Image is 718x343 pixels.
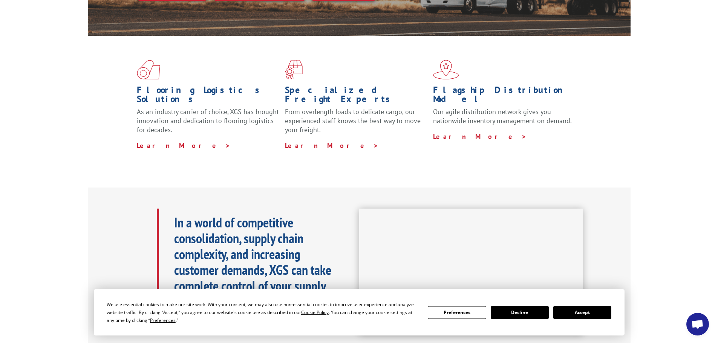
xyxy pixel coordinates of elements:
[150,317,176,323] span: Preferences
[686,313,709,335] div: Open chat
[553,306,611,319] button: Accept
[359,209,583,334] iframe: XGS Logistics Solutions
[137,60,160,79] img: xgs-icon-total-supply-chain-intelligence-red
[137,141,231,150] a: Learn More >
[301,309,329,316] span: Cookie Policy
[107,300,419,324] div: We use essential cookies to make our site work. With your consent, we may also use non-essential ...
[433,132,527,141] a: Learn More >
[433,60,459,79] img: xgs-icon-flagship-distribution-model-red
[174,213,331,326] b: In a world of competitive consolidation, supply chain complexity, and increasing customer demands...
[433,107,572,125] span: Our agile distribution network gives you nationwide inventory management on demand.
[137,85,279,107] h1: Flooring Logistics Solutions
[94,289,625,335] div: Cookie Consent Prompt
[285,141,379,150] a: Learn More >
[137,107,279,134] span: As an industry carrier of choice, XGS has brought innovation and dedication to flooring logistics...
[433,85,576,107] h1: Flagship Distribution Model
[285,107,427,141] p: From overlength loads to delicate cargo, our experienced staff knows the best way to move your fr...
[428,306,486,319] button: Preferences
[491,306,549,319] button: Decline
[285,60,303,79] img: xgs-icon-focused-on-flooring-red
[285,85,427,107] h1: Specialized Freight Experts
